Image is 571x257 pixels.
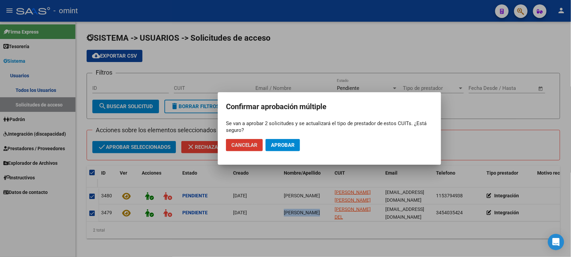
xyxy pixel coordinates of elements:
[231,142,257,148] span: Cancelar
[271,142,295,148] span: Aprobar
[226,100,433,113] h2: Confirmar aprobación múltiple
[226,120,433,134] div: Se van a aprobar 2 solicitudes y se actualizará el tipo de prestador de estos CUITs. ¿Está seguro?
[548,234,564,250] div: Open Intercom Messenger
[226,139,263,151] button: Cancelar
[266,139,300,151] button: Aprobar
